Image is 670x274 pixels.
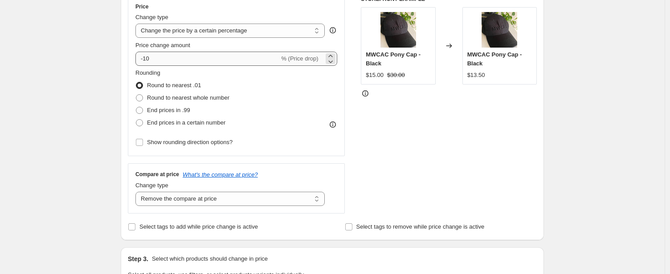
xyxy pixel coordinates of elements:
[328,26,337,35] div: help
[356,223,485,230] span: Select tags to remove while price change is active
[152,254,268,263] p: Select which products should change in price
[147,94,229,101] span: Round to nearest whole number
[147,139,233,145] span: Show rounding direction options?
[135,182,168,189] span: Change type
[366,71,384,80] div: $15.00
[380,12,416,48] img: 217563093_10159148167493500_5217969762932161736_n_80x.jpg
[183,171,258,178] button: What's the compare at price?
[135,14,168,20] span: Change type
[135,3,148,10] h3: Price
[135,42,190,48] span: Price change amount
[147,107,190,113] span: End prices in .99
[467,51,522,67] span: MWCAC Pony Cap - Black
[467,71,485,80] div: $13.50
[128,254,148,263] h2: Step 3.
[482,12,517,48] img: 217563093_10159148167493500_5217969762932161736_n_80x.jpg
[366,51,421,67] span: MWCAC Pony Cap - Black
[135,171,179,178] h3: Compare at price
[281,55,318,62] span: % (Price drop)
[387,71,405,80] strike: $30.00
[147,119,225,126] span: End prices in a certain number
[139,223,258,230] span: Select tags to add while price change is active
[147,82,201,89] span: Round to nearest .01
[135,52,279,66] input: -15
[135,69,160,76] span: Rounding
